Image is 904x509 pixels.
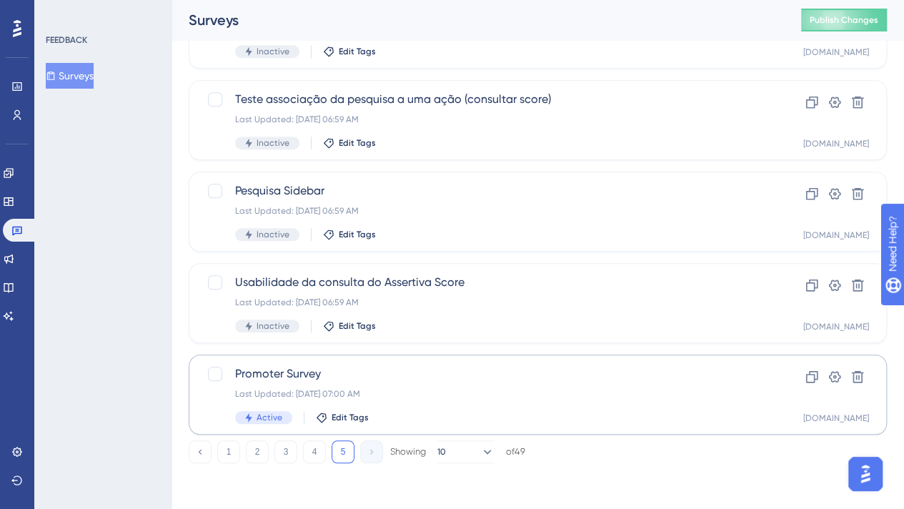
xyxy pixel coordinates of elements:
[257,320,289,332] span: Inactive
[803,138,869,149] div: [DOMAIN_NAME]
[437,440,495,463] button: 10
[235,297,726,308] div: Last Updated: [DATE] 06:59 AM
[257,137,289,149] span: Inactive
[323,137,376,149] button: Edit Tags
[235,182,726,199] span: Pesquisa Sidebar
[257,46,289,57] span: Inactive
[803,46,869,58] div: [DOMAIN_NAME]
[217,440,240,463] button: 1
[339,320,376,332] span: Edit Tags
[316,412,369,423] button: Edit Tags
[437,446,446,458] span: 10
[323,229,376,240] button: Edit Tags
[189,10,765,30] div: Surveys
[323,46,376,57] button: Edit Tags
[390,445,426,458] div: Showing
[801,9,887,31] button: Publish Changes
[844,453,887,495] iframe: UserGuiding AI Assistant Launcher
[246,440,269,463] button: 2
[339,137,376,149] span: Edit Tags
[235,205,726,217] div: Last Updated: [DATE] 06:59 AM
[339,46,376,57] span: Edit Tags
[339,229,376,240] span: Edit Tags
[235,388,726,400] div: Last Updated: [DATE] 07:00 AM
[332,412,369,423] span: Edit Tags
[235,114,726,125] div: Last Updated: [DATE] 06:59 AM
[303,440,326,463] button: 4
[46,34,87,46] div: FEEDBACK
[257,412,282,423] span: Active
[46,63,94,89] button: Surveys
[803,412,869,424] div: [DOMAIN_NAME]
[803,229,869,241] div: [DOMAIN_NAME]
[506,445,525,458] div: of 49
[257,229,289,240] span: Inactive
[34,4,89,21] span: Need Help?
[235,274,726,291] span: Usabilidade da consulta do Assertiva Score
[332,440,354,463] button: 5
[323,320,376,332] button: Edit Tags
[235,91,726,108] span: Teste associação da pesquisa a uma ação (consultar score)
[803,321,869,332] div: [DOMAIN_NAME]
[235,365,726,382] span: Promoter Survey
[274,440,297,463] button: 3
[810,14,878,26] span: Publish Changes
